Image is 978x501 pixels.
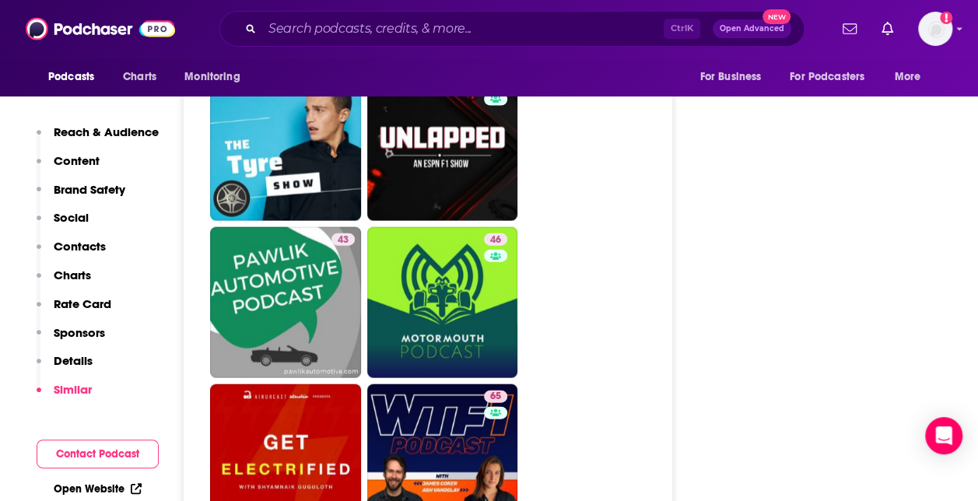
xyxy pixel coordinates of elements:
button: Open AdvancedNew [713,19,791,38]
span: Ctrl K [664,19,700,39]
a: Charts [113,62,166,92]
p: Sponsors [54,325,105,340]
span: Podcasts [48,66,94,88]
p: Content [54,153,100,168]
span: 43 [338,233,349,248]
span: Monitoring [184,66,240,88]
a: 6 [210,71,361,222]
button: Show profile menu [918,12,952,46]
span: More [895,66,921,88]
a: 57 [367,71,518,222]
p: Details [54,353,93,368]
span: Open Advanced [720,25,784,33]
button: Sponsors [37,325,105,354]
button: Content [37,153,100,182]
img: User Profile [918,12,952,46]
span: 46 [490,233,501,248]
button: Reach & Audience [37,124,159,153]
a: Show notifications dropdown [836,16,863,42]
p: Reach & Audience [54,124,159,139]
input: Search podcasts, credits, & more... [262,16,664,41]
span: New [762,9,790,24]
p: Charts [54,268,91,282]
p: Contacts [54,239,106,254]
img: Podchaser - Follow, Share and Rate Podcasts [26,14,175,44]
button: Contact Podcast [37,440,159,468]
button: Contacts [37,239,106,268]
a: 43 [331,233,355,246]
span: 65 [490,389,501,405]
button: Brand Safety [37,182,125,211]
button: open menu [689,62,780,92]
button: open menu [174,62,260,92]
a: 43 [210,227,361,378]
button: open menu [37,62,114,92]
button: Details [37,353,93,382]
span: For Business [699,66,761,88]
a: 46 [367,227,518,378]
button: open menu [884,62,941,92]
p: Brand Safety [54,182,125,197]
a: Show notifications dropdown [875,16,899,42]
span: Logged in as Shift_2 [918,12,952,46]
p: Rate Card [54,296,111,311]
a: Open Website [54,482,142,496]
span: Charts [123,66,156,88]
button: Social [37,210,89,239]
p: Similar [54,382,92,397]
button: open menu [780,62,887,92]
p: Social [54,210,89,225]
span: For Podcasters [790,66,864,88]
a: 65 [484,391,507,403]
svg: Add a profile image [940,12,952,24]
div: Open Intercom Messenger [925,417,962,454]
button: Charts [37,268,91,296]
div: Search podcasts, credits, & more... [219,11,804,47]
a: 46 [484,233,507,246]
button: Similar [37,382,92,411]
button: Rate Card [37,296,111,325]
